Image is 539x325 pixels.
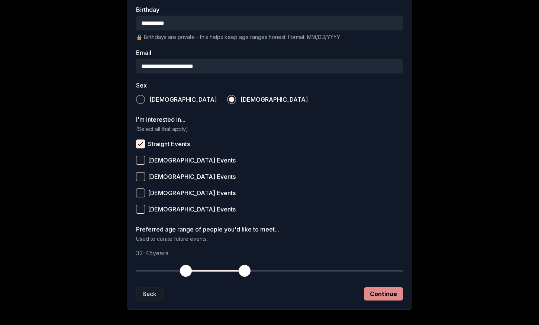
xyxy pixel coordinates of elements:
[148,190,236,196] span: [DEMOGRAPHIC_DATA] Events
[136,287,163,301] button: Back
[136,33,403,41] p: 🔒 Birthdays are private - this helps keep age ranges honest. Format: MM/DD/YYYY
[149,96,217,102] span: [DEMOGRAPHIC_DATA]
[136,235,403,243] p: Used to curate future events.
[148,206,236,212] span: [DEMOGRAPHIC_DATA] Events
[148,141,190,147] span: Straight Events
[148,157,236,163] span: [DEMOGRAPHIC_DATA] Events
[136,50,403,56] label: Email
[136,125,403,133] p: (Select all that apply)
[136,156,145,165] button: [DEMOGRAPHIC_DATA] Events
[148,174,236,180] span: [DEMOGRAPHIC_DATA] Events
[136,172,145,181] button: [DEMOGRAPHIC_DATA] Events
[136,116,403,122] label: I'm interested in...
[364,287,403,301] button: Continue
[136,188,145,197] button: [DEMOGRAPHIC_DATA] Events
[136,7,403,13] label: Birthday
[227,95,236,104] button: [DEMOGRAPHIC_DATA]
[136,82,403,88] label: Sex
[136,205,145,214] button: [DEMOGRAPHIC_DATA] Events
[136,139,145,148] button: Straight Events
[136,226,403,232] label: Preferred age range of people you'd like to meet...
[136,249,403,257] p: 32 - 45 years
[136,95,145,104] button: [DEMOGRAPHIC_DATA]
[241,96,308,102] span: [DEMOGRAPHIC_DATA]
